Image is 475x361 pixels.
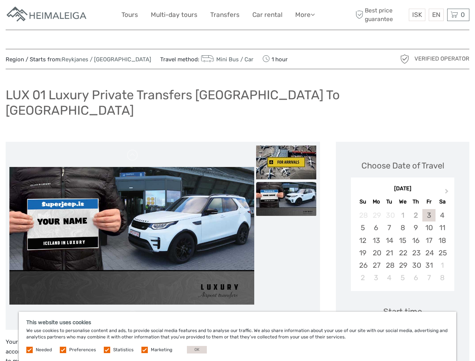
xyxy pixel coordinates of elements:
div: Choose Tuesday, November 4th, 2025 [383,272,396,284]
button: Open LiveChat chat widget [87,12,96,21]
div: Choose Monday, November 3rd, 2025 [370,272,383,284]
h1: LUX 01 Luxury Private Transfers [GEOGRAPHIC_DATA] To [GEOGRAPHIC_DATA] [6,87,469,118]
div: Start time [383,306,422,317]
div: Choose Tuesday, October 14th, 2025 [383,234,396,247]
label: Preferences [69,347,96,353]
div: EN [429,9,444,21]
div: Choose Monday, October 13th, 2025 [370,234,383,247]
button: Next Month [442,187,454,199]
span: 1 hour [263,54,288,64]
p: We're away right now. Please check back later! [11,13,85,19]
div: Choose Friday, October 17th, 2025 [422,234,436,247]
div: Choose Wednesday, October 22nd, 2025 [396,247,409,259]
label: Marketing [151,347,172,353]
div: month 2025-10 [353,209,452,284]
div: Fr [422,197,436,207]
div: Choose Tuesday, October 7th, 2025 [383,221,396,234]
a: Tours [121,9,138,20]
a: Transfers [210,9,240,20]
div: Choose Saturday, November 1st, 2025 [436,259,449,272]
img: verified_operator_grey_128.png [399,53,411,65]
div: Choose Thursday, October 16th, 2025 [409,234,422,247]
img: 16fb447c7d50440eaa484c9a0dbf045b_main_slider.jpeg [9,167,254,305]
div: We [396,197,409,207]
a: Mini Bus / Car [199,56,253,63]
span: Best price guarantee [354,6,407,23]
button: OK [187,346,207,353]
div: Tu [383,197,396,207]
h5: This website uses cookies [26,319,449,326]
div: Choose Saturday, October 18th, 2025 [436,234,449,247]
div: Choose Wednesday, October 29th, 2025 [396,259,409,272]
div: Choose Saturday, October 4th, 2025 [436,209,449,221]
div: Not available Sunday, September 28th, 2025 [356,209,369,221]
div: Choose Sunday, October 12th, 2025 [356,234,369,247]
div: Choose Wednesday, October 8th, 2025 [396,221,409,234]
div: Choose Wednesday, November 5th, 2025 [396,272,409,284]
div: Choose Monday, October 27th, 2025 [370,259,383,272]
div: Su [356,197,369,207]
div: Choose Monday, October 20th, 2025 [370,247,383,259]
div: Choose Tuesday, October 28th, 2025 [383,259,396,272]
div: Not available Monday, September 29th, 2025 [370,209,383,221]
div: Choose Thursday, November 6th, 2025 [409,272,422,284]
div: Choose Monday, October 6th, 2025 [370,221,383,234]
div: Choose Wednesday, October 15th, 2025 [396,234,409,247]
div: Choose Friday, November 7th, 2025 [422,272,436,284]
span: Verified Operator [414,55,469,63]
div: Choose Sunday, October 26th, 2025 [356,259,369,272]
div: [DATE] [351,185,454,193]
label: Statistics [113,347,134,353]
div: Not available Tuesday, September 30th, 2025 [383,209,396,221]
div: We use cookies to personalise content and ads, to provide social media features and to analyse ou... [19,312,456,361]
div: Choose Tuesday, October 21st, 2025 [383,247,396,259]
div: Choose Friday, October 3rd, 2025 [422,209,436,221]
div: Choose Friday, October 31st, 2025 [422,259,436,272]
a: Multi-day tours [151,9,197,20]
span: 0 [460,11,466,18]
div: Choose Thursday, October 9th, 2025 [409,221,422,234]
div: Th [409,197,422,207]
a: More [295,9,315,20]
div: Choose Saturday, October 25th, 2025 [436,247,449,259]
div: Choose Sunday, October 19th, 2025 [356,247,369,259]
div: Not available Thursday, October 2nd, 2025 [409,209,422,221]
span: ISK [412,11,422,18]
div: Mo [370,197,383,207]
div: Choose Sunday, November 2nd, 2025 [356,272,369,284]
img: Apartments in Reykjavik [6,6,88,24]
div: Not available Wednesday, October 1st, 2025 [396,209,409,221]
div: Choose Sunday, October 5th, 2025 [356,221,369,234]
a: Reykjanes / [GEOGRAPHIC_DATA] [62,56,151,63]
img: 16fb447c7d50440eaa484c9a0dbf045b_slider_thumbnail.jpeg [256,182,316,216]
label: Needed [36,347,52,353]
a: Car rental [252,9,282,20]
div: Choose Friday, October 24th, 2025 [422,247,436,259]
div: Choose Thursday, October 30th, 2025 [409,259,422,272]
span: Travel method: [160,54,253,64]
div: Choose Saturday, October 11th, 2025 [436,221,449,234]
img: d17cabca94be4cdf9a944f0c6cf5d444_slider_thumbnail.jpg [256,146,316,179]
div: Choose Thursday, October 23rd, 2025 [409,247,422,259]
div: Choose Friday, October 10th, 2025 [422,221,436,234]
div: Choose Saturday, November 8th, 2025 [436,272,449,284]
div: Choose Date of Travel [361,160,444,171]
div: Sa [436,197,449,207]
span: Region / Starts from: [6,56,151,64]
